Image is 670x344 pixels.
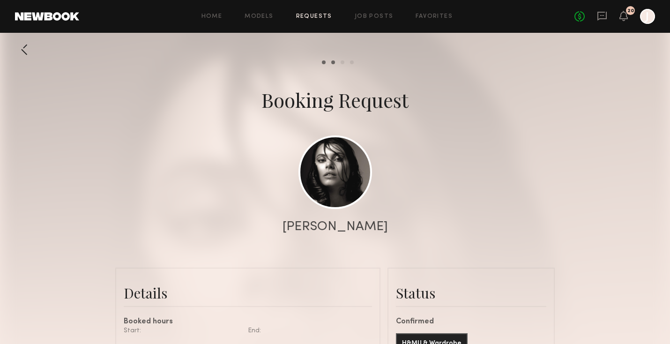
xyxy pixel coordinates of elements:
[416,14,453,20] a: Favorites
[640,9,655,24] a: J
[296,14,332,20] a: Requests
[124,284,372,302] div: Details
[201,14,223,20] a: Home
[124,318,372,326] div: Booked hours
[248,326,365,336] div: End:
[396,284,546,302] div: Status
[283,220,388,233] div: [PERSON_NAME]
[245,14,273,20] a: Models
[396,318,546,326] div: Confirmed
[627,8,634,14] div: 20
[355,14,394,20] a: Job Posts
[261,87,409,113] div: Booking Request
[124,326,241,336] div: Start:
